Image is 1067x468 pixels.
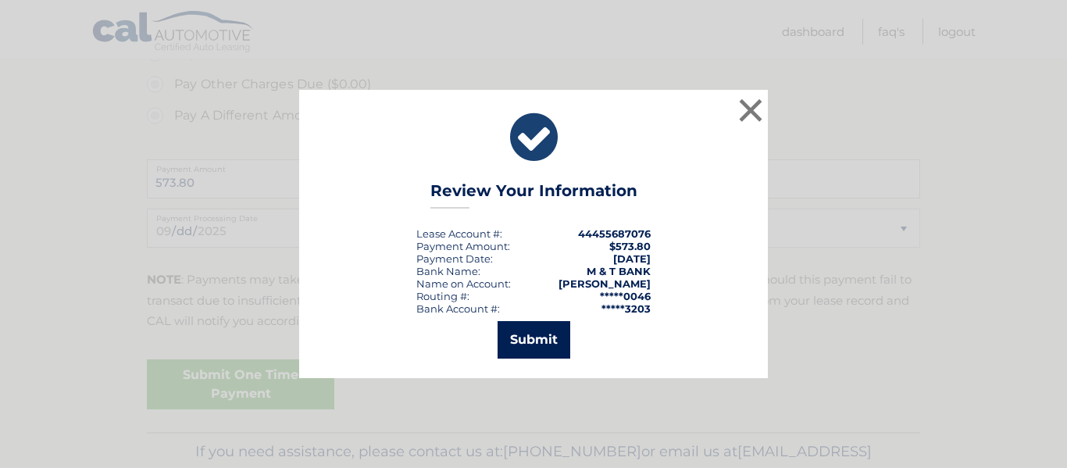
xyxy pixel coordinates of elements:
[416,240,510,252] div: Payment Amount:
[416,290,469,302] div: Routing #:
[578,227,651,240] strong: 44455687076
[587,265,651,277] strong: M & T BANK
[416,302,500,315] div: Bank Account #:
[613,252,651,265] span: [DATE]
[416,265,480,277] div: Bank Name:
[416,252,493,265] div: :
[430,181,637,209] h3: Review Your Information
[416,227,502,240] div: Lease Account #:
[498,321,570,359] button: Submit
[735,95,766,126] button: ×
[558,277,651,290] strong: [PERSON_NAME]
[416,252,491,265] span: Payment Date
[609,240,651,252] span: $573.80
[416,277,511,290] div: Name on Account:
